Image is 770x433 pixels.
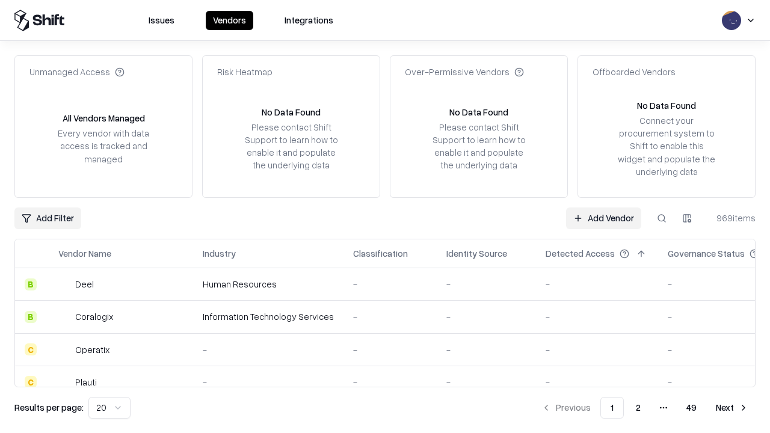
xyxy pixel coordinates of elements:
[600,397,624,419] button: 1
[14,207,81,229] button: Add Filter
[546,310,648,323] div: -
[29,66,125,78] div: Unmanaged Access
[534,397,756,419] nav: pagination
[626,397,650,419] button: 2
[353,376,427,388] div: -
[446,310,526,323] div: -
[54,127,153,165] div: Every vendor with data access is tracked and managed
[546,278,648,290] div: -
[546,376,648,388] div: -
[25,343,37,355] div: C
[353,247,408,260] div: Classification
[446,376,526,388] div: -
[75,310,113,323] div: Coralogix
[593,66,676,78] div: Offboarded Vendors
[58,278,70,290] img: Deel
[277,11,340,30] button: Integrations
[25,278,37,290] div: B
[353,278,427,290] div: -
[353,343,427,356] div: -
[75,278,94,290] div: Deel
[677,397,706,419] button: 49
[203,278,334,290] div: Human Resources
[58,376,70,388] img: Plauti
[217,66,273,78] div: Risk Heatmap
[405,66,524,78] div: Over-Permissive Vendors
[63,112,145,124] div: All Vendors Managed
[546,343,648,356] div: -
[58,311,70,323] img: Coralogix
[75,376,97,388] div: Plauti
[637,99,696,112] div: No Data Found
[203,247,236,260] div: Industry
[25,311,37,323] div: B
[446,247,507,260] div: Identity Source
[617,114,716,178] div: Connect your procurement system to Shift to enable this widget and populate the underlying data
[206,11,253,30] button: Vendors
[429,121,529,172] div: Please contact Shift Support to learn how to enable it and populate the underlying data
[668,247,745,260] div: Governance Status
[203,310,334,323] div: Information Technology Services
[449,106,508,118] div: No Data Found
[58,247,111,260] div: Vendor Name
[75,343,109,356] div: Operatix
[709,397,756,419] button: Next
[14,401,84,414] p: Results per page:
[446,343,526,356] div: -
[546,247,615,260] div: Detected Access
[141,11,182,30] button: Issues
[203,343,334,356] div: -
[58,343,70,355] img: Operatix
[241,121,341,172] div: Please contact Shift Support to learn how to enable it and populate the underlying data
[707,212,756,224] div: 969 items
[262,106,321,118] div: No Data Found
[25,376,37,388] div: C
[353,310,427,323] div: -
[203,376,334,388] div: -
[446,278,526,290] div: -
[566,207,641,229] a: Add Vendor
